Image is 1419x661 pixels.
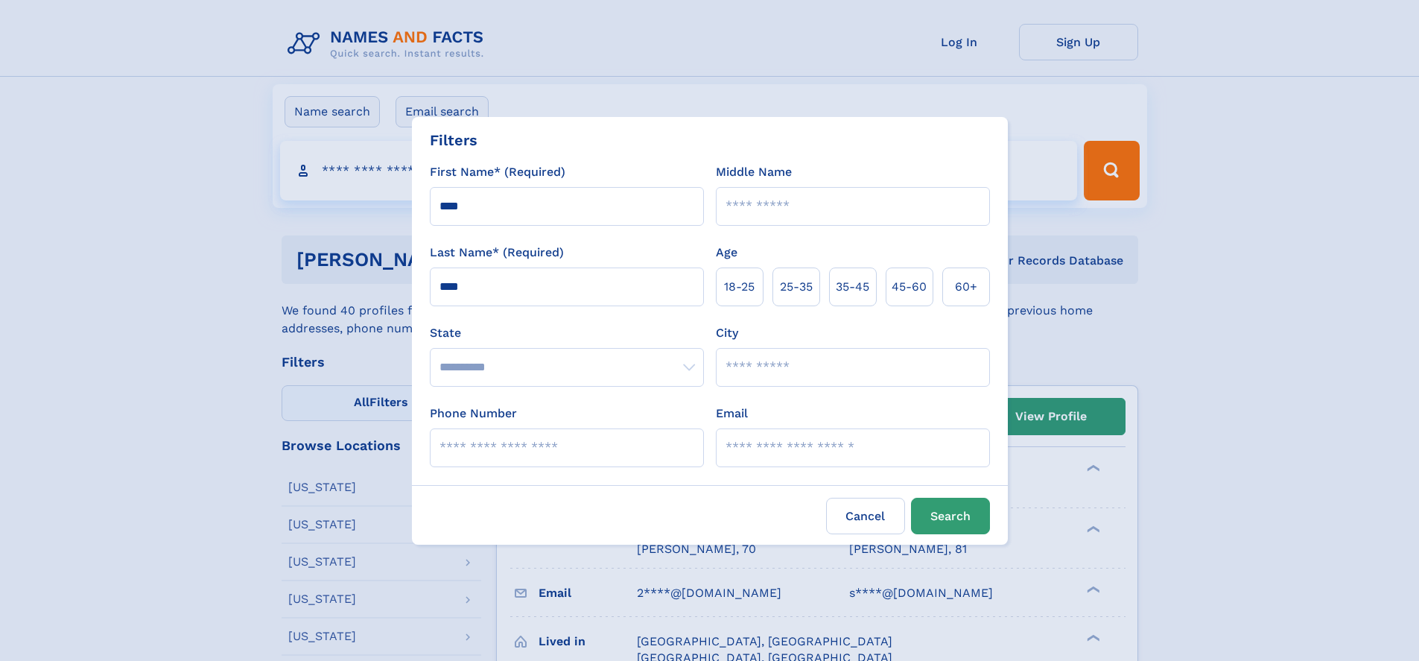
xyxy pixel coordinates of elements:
[955,278,977,296] span: 60+
[911,498,990,534] button: Search
[430,324,704,342] label: State
[836,278,869,296] span: 35‑45
[716,163,792,181] label: Middle Name
[716,405,748,423] label: Email
[892,278,927,296] span: 45‑60
[430,405,517,423] label: Phone Number
[430,244,564,262] label: Last Name* (Required)
[716,244,737,262] label: Age
[780,278,813,296] span: 25‑35
[716,324,738,342] label: City
[826,498,905,534] label: Cancel
[430,163,565,181] label: First Name* (Required)
[724,278,755,296] span: 18‑25
[430,129,477,151] div: Filters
